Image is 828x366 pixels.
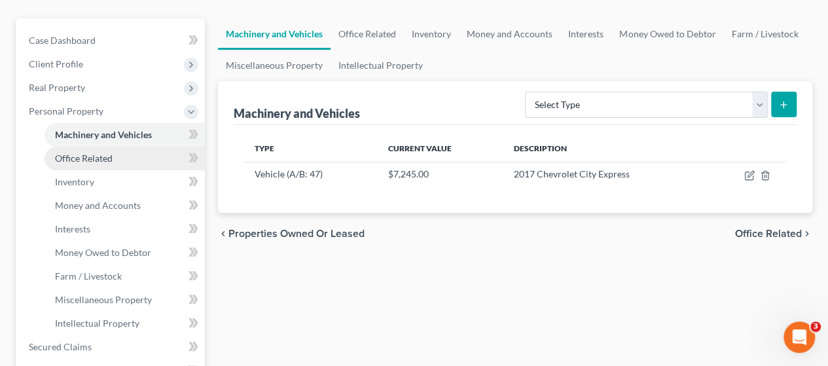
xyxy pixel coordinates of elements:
a: Machinery and Vehicles [218,18,331,50]
button: chevron_left Properties Owned or Leased [218,229,365,239]
span: Money Owed to Debtor [55,247,151,258]
a: Farm / Livestock [45,265,205,288]
a: Inventory [404,18,459,50]
a: Interests [45,217,205,241]
a: Inventory [45,170,205,194]
span: Machinery and Vehicles [55,129,152,140]
th: Current Value [377,136,503,162]
span: 3 [810,321,821,332]
a: Miscellaneous Property [218,50,331,81]
td: 2017 Chevrolet City Express [503,162,708,187]
a: Intellectual Property [331,50,431,81]
a: Office Related [331,18,404,50]
a: Money and Accounts [459,18,560,50]
span: Personal Property [29,105,103,117]
i: chevron_right [802,229,812,239]
a: Machinery and Vehicles [45,123,205,147]
span: Office Related [55,153,113,164]
span: Case Dashboard [29,35,96,46]
a: Secured Claims [18,335,205,359]
a: Intellectual Property [45,312,205,335]
span: Money and Accounts [55,200,141,211]
th: Type [244,136,377,162]
td: Vehicle (A/B: 47) [244,162,377,187]
a: Money Owed to Debtor [45,241,205,265]
div: Machinery and Vehicles [234,105,360,121]
span: Real Property [29,82,85,93]
span: Farm / Livestock [55,270,122,282]
a: Case Dashboard [18,29,205,52]
span: Properties Owned or Leased [228,229,365,239]
iframe: Intercom live chat [783,321,815,353]
a: Office Related [45,147,205,170]
span: Intellectual Property [55,318,139,329]
a: Miscellaneous Property [45,288,205,312]
span: Interests [55,223,90,234]
button: Office Related chevron_right [735,229,812,239]
span: Inventory [55,176,94,187]
span: Secured Claims [29,341,92,352]
th: Description [503,136,708,162]
span: Client Profile [29,58,83,69]
a: Money and Accounts [45,194,205,217]
a: Farm / Livestock [723,18,806,50]
td: $7,245.00 [377,162,503,187]
span: Miscellaneous Property [55,294,152,305]
span: Office Related [735,229,802,239]
a: Money Owed to Debtor [611,18,723,50]
a: Interests [560,18,611,50]
i: chevron_left [218,229,228,239]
